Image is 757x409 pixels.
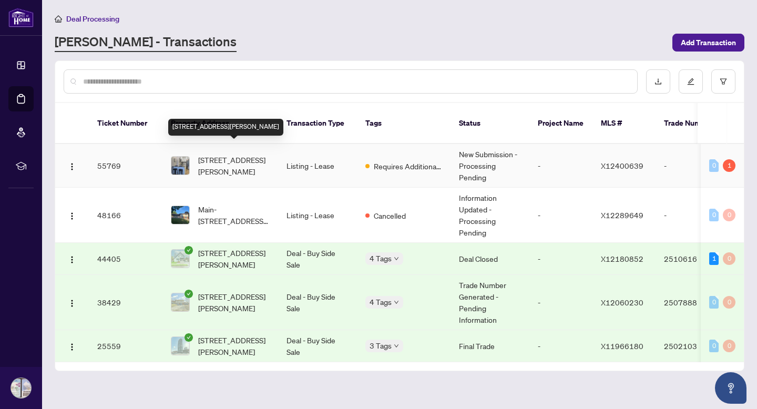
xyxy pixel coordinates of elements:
th: Tags [357,103,451,144]
button: Logo [64,207,80,223]
td: Deal - Buy Side Sale [278,330,357,362]
div: 1 [709,252,719,265]
div: 0 [723,252,735,265]
td: - [529,188,592,243]
td: Information Updated - Processing Pending [451,188,529,243]
td: - [656,144,729,188]
span: X12180852 [601,254,643,263]
span: edit [687,78,694,85]
span: [STREET_ADDRESS][PERSON_NAME] [198,291,270,314]
span: [STREET_ADDRESS][PERSON_NAME] [198,247,270,270]
span: [STREET_ADDRESS][PERSON_NAME] [198,334,270,357]
td: Deal - Buy Side Sale [278,243,357,275]
th: Project Name [529,103,592,144]
img: thumbnail-img [171,337,189,355]
img: thumbnail-img [171,157,189,175]
div: 0 [709,209,719,221]
td: - [529,243,592,275]
a: [PERSON_NAME] - Transactions [55,33,237,52]
div: 0 [723,209,735,221]
span: X12289649 [601,210,643,220]
img: thumbnail-img [171,206,189,224]
th: MLS # [592,103,656,144]
img: logo [8,8,34,27]
td: - [529,144,592,188]
div: [STREET_ADDRESS][PERSON_NAME] [168,119,283,136]
img: thumbnail-img [171,293,189,311]
td: 38429 [89,275,162,330]
span: Add Transaction [681,34,736,51]
div: 0 [709,340,719,352]
img: Profile Icon [11,378,31,398]
span: 4 Tags [370,296,392,308]
th: Ticket Number [89,103,162,144]
span: 4 Tags [370,252,392,264]
span: check-circle [185,290,193,298]
th: Property Address [162,103,278,144]
div: 0 [709,296,719,309]
td: 44405 [89,243,162,275]
td: Listing - Lease [278,144,357,188]
span: X12060230 [601,298,643,307]
span: Requires Additional Docs [374,160,442,172]
span: download [654,78,662,85]
td: 25559 [89,330,162,362]
button: download [646,69,670,94]
td: 2507888 [656,275,729,330]
span: down [394,300,399,305]
span: Cancelled [374,210,406,221]
div: 1 [723,159,735,172]
td: New Submission - Processing Pending [451,144,529,188]
th: Status [451,103,529,144]
div: 0 [723,296,735,309]
td: Trade Number Generated - Pending Information [451,275,529,330]
span: home [55,15,62,23]
button: Logo [64,294,80,311]
img: Logo [68,162,76,171]
button: Logo [64,250,80,267]
th: Trade Number [656,103,729,144]
td: 2502103 [656,330,729,362]
img: thumbnail-img [171,250,189,268]
span: X12400639 [601,161,643,170]
button: filter [711,69,735,94]
button: Add Transaction [672,34,744,52]
td: - [656,188,729,243]
span: Deal Processing [66,14,119,24]
td: - [529,275,592,330]
img: Logo [68,212,76,220]
span: down [394,256,399,261]
button: edit [679,69,703,94]
td: Final Trade [451,330,529,362]
td: Deal - Buy Side Sale [278,275,357,330]
td: 48166 [89,188,162,243]
span: X11966180 [601,341,643,351]
td: 55769 [89,144,162,188]
span: 3 Tags [370,340,392,352]
img: Logo [68,343,76,351]
span: down [394,343,399,349]
div: 0 [723,340,735,352]
img: Logo [68,255,76,264]
td: Deal Closed [451,243,529,275]
div: 0 [709,159,719,172]
span: Main-[STREET_ADDRESS][PERSON_NAME] [198,203,270,227]
button: Logo [64,338,80,354]
button: Logo [64,157,80,174]
td: Listing - Lease [278,188,357,243]
th: Transaction Type [278,103,357,144]
span: [STREET_ADDRESS][PERSON_NAME] [198,154,270,177]
span: filter [720,78,727,85]
button: Open asap [715,372,746,404]
span: check-circle [185,246,193,254]
span: check-circle [185,333,193,342]
td: 2510616 [656,243,729,275]
img: Logo [68,299,76,308]
td: - [529,330,592,362]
